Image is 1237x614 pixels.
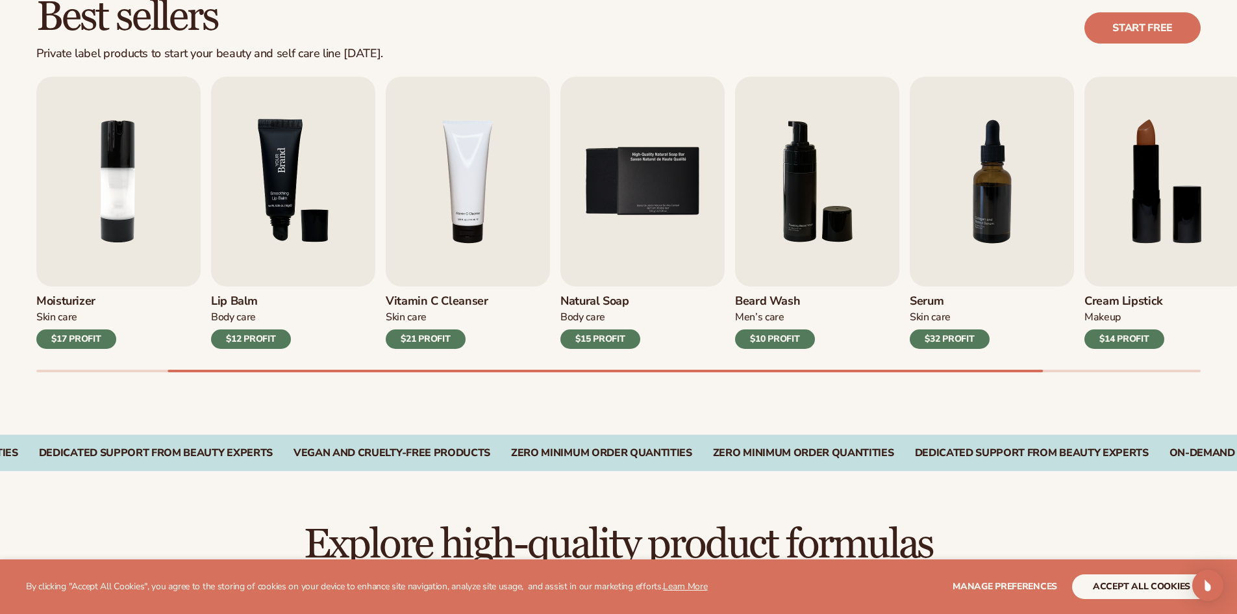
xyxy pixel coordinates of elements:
[910,311,990,324] div: Skin Care
[735,77,899,349] a: 6 / 9
[36,523,1201,567] h2: Explore high-quality product formulas
[560,77,725,349] a: 5 / 9
[735,311,815,324] div: Men’s Care
[26,582,708,593] p: By clicking "Accept All Cookies", you agree to the storing of cookies on your device to enhance s...
[735,294,815,309] h3: Beard Wash
[386,329,466,349] div: $21 PROFIT
[1084,12,1201,44] a: Start free
[511,447,692,459] div: Zero Minimum Order QuantitieS
[36,77,201,349] a: 2 / 9
[36,329,116,349] div: $17 PROFIT
[1084,329,1164,349] div: $14 PROFIT
[915,447,1149,459] div: Dedicated Support From Beauty Experts
[211,329,291,349] div: $12 PROFIT
[211,77,375,349] a: 3 / 9
[386,294,488,309] h3: Vitamin C Cleanser
[560,294,640,309] h3: Natural Soap
[735,329,815,349] div: $10 PROFIT
[560,329,640,349] div: $15 PROFIT
[560,311,640,324] div: Body Care
[36,294,116,309] h3: Moisturizer
[36,47,383,61] div: Private label products to start your beauty and self care line [DATE].
[294,447,490,459] div: Vegan and Cruelty-Free Products
[211,311,291,324] div: Body Care
[386,311,488,324] div: Skin Care
[1084,294,1164,309] h3: Cream Lipstick
[1192,570,1223,601] div: Open Intercom Messenger
[910,329,990,349] div: $32 PROFIT
[386,77,550,349] a: 4 / 9
[910,294,990,309] h3: Serum
[910,77,1074,349] a: 7 / 9
[211,294,291,309] h3: Lip Balm
[39,447,273,459] div: DEDICATED SUPPORT FROM BEAUTY EXPERTS
[211,77,375,287] img: Shopify Image 4
[953,574,1057,599] button: Manage preferences
[953,580,1057,593] span: Manage preferences
[1084,311,1164,324] div: Makeup
[36,311,116,324] div: Skin Care
[663,580,707,593] a: Learn More
[1072,574,1211,599] button: accept all cookies
[713,447,894,459] div: Zero Minimum Order QuantitieS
